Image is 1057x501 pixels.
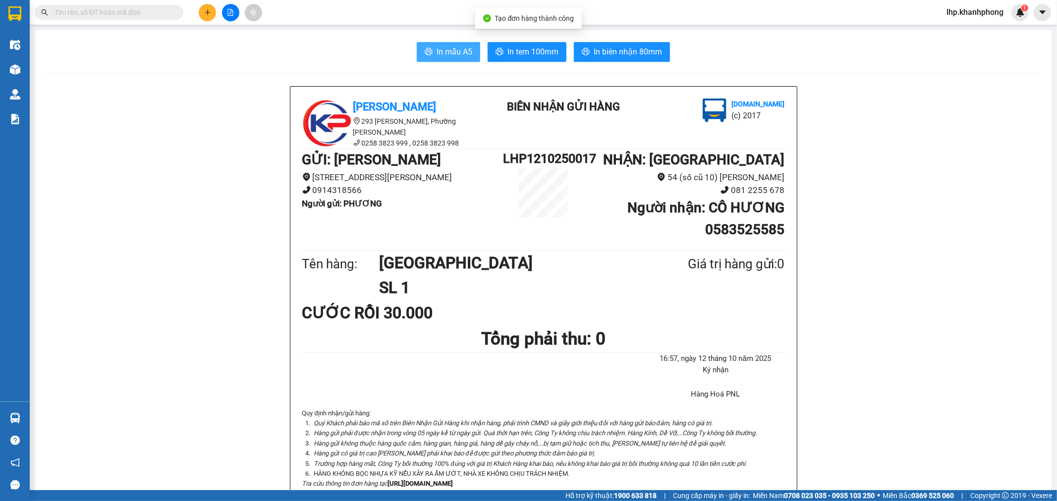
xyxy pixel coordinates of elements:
[250,9,257,16] span: aim
[753,490,875,501] span: Miền Nam
[64,14,95,78] b: BIÊN NHẬN GỬI HÀNG
[379,275,640,300] h1: SL 1
[507,46,558,58] span: In tem 100mm
[425,48,433,57] span: printer
[657,173,666,181] span: environment
[594,46,662,58] span: In biên nhận 80mm
[302,151,442,168] b: GỬI : [PERSON_NAME]
[379,250,640,275] h1: [GEOGRAPHIC_DATA]
[302,116,481,138] li: 293 [PERSON_NAME], Phường [PERSON_NAME]
[784,492,875,500] strong: 0708 023 035 - 0935 103 250
[312,469,785,479] li: HÀNG KHÔNG BỌC NHỰA KỸ NẾU XẢY RA ẨM ƯỚT, NHÀ XE KHÔNG CHỊU TRÁCH NHIỆM.
[12,12,62,62] img: logo.jpg
[302,171,503,184] li: [STREET_ADDRESS][PERSON_NAME]
[314,429,757,437] i: Hàng gửi phải được nhận trong vòng 05 ngày kể từ ngày gửi. Quá thời hạn trên, Công Ty không chịu ...
[12,64,56,110] b: [PERSON_NAME]
[646,364,784,376] li: Ký nhận
[302,99,352,148] img: logo.jpg
[911,492,954,500] strong: 0369 525 060
[877,494,880,498] span: ⚪️
[302,138,481,149] li: 0258 3823 999 , 0258 3823 998
[302,199,383,208] b: Người gửi : PHƯƠNG
[939,6,1011,18] span: lhp.khanhphong
[1021,4,1028,11] sup: 1
[314,419,713,427] i: Quý Khách phải báo mã số trên Biên Nhận Gửi Hàng khi nhận hàng, phải trình CMND và giấy giới thiệ...
[584,171,785,184] li: 54 (số cũ 10) [PERSON_NAME]
[1038,8,1047,17] span: caret-down
[302,186,311,194] span: phone
[302,184,503,197] li: 0914318566
[721,186,729,194] span: phone
[245,4,262,21] button: aim
[883,490,954,501] span: Miền Bắc
[664,490,666,501] span: |
[574,42,670,62] button: printerIn biên nhận 80mm
[10,89,20,100] img: warehouse-icon
[302,173,311,181] span: environment
[388,480,453,487] strong: [URL][DOMAIN_NAME]
[496,48,503,57] span: printer
[565,490,657,501] span: Hỗ trợ kỹ thuật:
[10,458,20,467] span: notification
[353,100,437,113] b: [PERSON_NAME]
[1023,4,1026,11] span: 1
[646,389,784,401] li: Hàng Hoá PNL
[673,490,750,501] span: Cung cấp máy in - giấy in:
[495,14,574,22] span: Tạo đơn hàng thành công
[640,254,784,274] div: Giá trị hàng gửi: 0
[353,139,360,146] span: phone
[302,301,461,325] div: CƯỚC RỒI 30.000
[703,99,726,122] img: logo.jpg
[646,353,784,365] li: 16:57, ngày 12 tháng 10 năm 2025
[302,408,785,489] div: Quy định nhận/gửi hàng :
[731,109,784,122] li: (c) 2017
[1016,8,1025,17] img: icon-new-feature
[582,48,590,57] span: printer
[302,325,785,352] h1: Tổng phải thu: 0
[603,151,784,168] b: NHẬN : [GEOGRAPHIC_DATA]
[507,100,620,113] b: BIÊN NHẬN GỬI HÀNG
[731,100,784,108] b: [DOMAIN_NAME]
[1034,4,1051,21] button: caret-down
[204,9,211,16] span: plus
[483,14,491,22] span: check-circle
[222,4,239,21] button: file-add
[10,64,20,75] img: warehouse-icon
[10,40,20,50] img: warehouse-icon
[584,184,785,197] li: 081 2255 678
[417,42,480,62] button: printerIn mẫu A5
[488,42,566,62] button: printerIn tem 100mm
[55,7,171,18] input: Tìm tên, số ĐT hoặc mã đơn
[302,480,388,487] i: Tra cứu thông tin đơn hàng tại:
[83,47,136,59] li: (c) 2017
[227,9,234,16] span: file-add
[437,46,472,58] span: In mẫu A5
[8,6,21,21] img: logo-vxr
[41,9,48,16] span: search
[314,440,726,447] i: Hàng gửi không thuộc hàng quốc cấm, hàng gian, hàng giả, hàng dễ gây cháy nổ,...bị tạm giữ hoặc t...
[108,12,131,36] img: logo.jpg
[199,4,216,21] button: plus
[302,254,380,274] div: Tên hàng:
[10,436,20,445] span: question-circle
[503,149,583,168] h1: LHP1210250017
[314,450,596,457] i: Hàng gửi có giá trị cao [PERSON_NAME] phải khai báo để được gửi theo phương thức đảm bảo giá trị.
[314,460,747,467] i: Trường hợp hàng mất, Công Ty bồi thường 100% đúng với giá trị Khách Hàng khai báo, nếu không khai...
[10,114,20,124] img: solution-icon
[1002,492,1009,499] span: copyright
[961,490,963,501] span: |
[10,480,20,490] span: message
[353,117,360,124] span: environment
[10,413,20,423] img: warehouse-icon
[614,492,657,500] strong: 1900 633 818
[83,38,136,46] b: [DOMAIN_NAME]
[627,200,784,238] b: Người nhận : CÔ HƯƠNG 0583525585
